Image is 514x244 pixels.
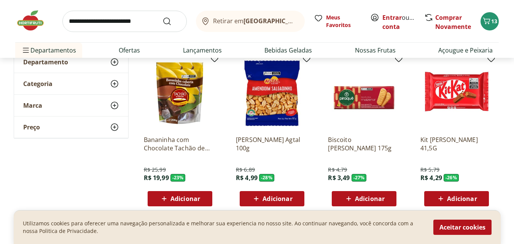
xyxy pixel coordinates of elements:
[23,123,40,131] span: Preço
[328,57,400,129] img: Biscoito Maizena Piraque 175g
[144,136,216,152] a: Bananinha com Chocolate Tachão de Ubatuba 200g
[162,17,181,26] button: Submit Search
[240,191,304,206] button: Adicionar
[21,41,30,59] button: Menu
[314,14,361,29] a: Meus Favoritos
[144,166,166,174] span: R$ 25,99
[144,174,169,182] span: R$ 19,99
[444,174,459,182] span: - 26 %
[14,95,128,116] button: Marca
[491,18,497,25] span: 13
[328,166,347,174] span: R$ 4,79
[328,174,350,182] span: R$ 3,49
[328,136,400,152] a: Biscoito [PERSON_NAME] 175g
[424,191,489,206] button: Adicionar
[213,18,297,24] span: Retirar em
[236,57,308,129] img: Amendoim Salgadinho Agtal 100g
[14,51,128,73] button: Departamento
[170,174,186,182] span: - 23 %
[355,196,385,202] span: Adicionar
[119,46,140,55] a: Ofertas
[23,58,68,66] span: Departamento
[382,13,402,22] a: Entrar
[433,220,492,235] button: Aceitar cookies
[447,196,477,202] span: Adicionar
[243,17,372,25] b: [GEOGRAPHIC_DATA]/[GEOGRAPHIC_DATA]
[435,13,471,31] a: Comprar Novamente
[382,13,424,31] a: Criar conta
[481,12,499,30] button: Carrinho
[21,41,76,59] span: Departamentos
[23,220,424,235] p: Utilizamos cookies para oferecer uma navegação personalizada e melhorar sua experiencia no nosso ...
[355,46,396,55] a: Nossas Frutas
[332,191,396,206] button: Adicionar
[144,57,216,129] img: Bananinha com Chocolate Tachão de Ubatuba 200g
[23,102,42,109] span: Marca
[15,9,53,32] img: Hortifruti
[420,57,493,129] img: Kit Kat Ao Leite 41,5G
[148,191,212,206] button: Adicionar
[14,116,128,138] button: Preço
[263,196,292,202] span: Adicionar
[438,46,493,55] a: Açougue e Peixaria
[14,73,128,94] button: Categoria
[420,174,442,182] span: R$ 4,29
[170,196,200,202] span: Adicionar
[62,11,187,32] input: search
[236,174,258,182] span: R$ 4,99
[420,166,439,174] span: R$ 5,79
[352,174,367,182] span: - 27 %
[236,136,308,152] a: [PERSON_NAME] Agtal 100g
[23,80,53,88] span: Categoria
[326,14,361,29] span: Meus Favoritos
[420,136,493,152] a: Kit [PERSON_NAME] 41,5G
[183,46,222,55] a: Lançamentos
[259,174,274,182] span: - 28 %
[196,11,305,32] button: Retirar em[GEOGRAPHIC_DATA]/[GEOGRAPHIC_DATA]
[236,166,255,174] span: R$ 6,89
[264,46,312,55] a: Bebidas Geladas
[382,13,416,31] span: ou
